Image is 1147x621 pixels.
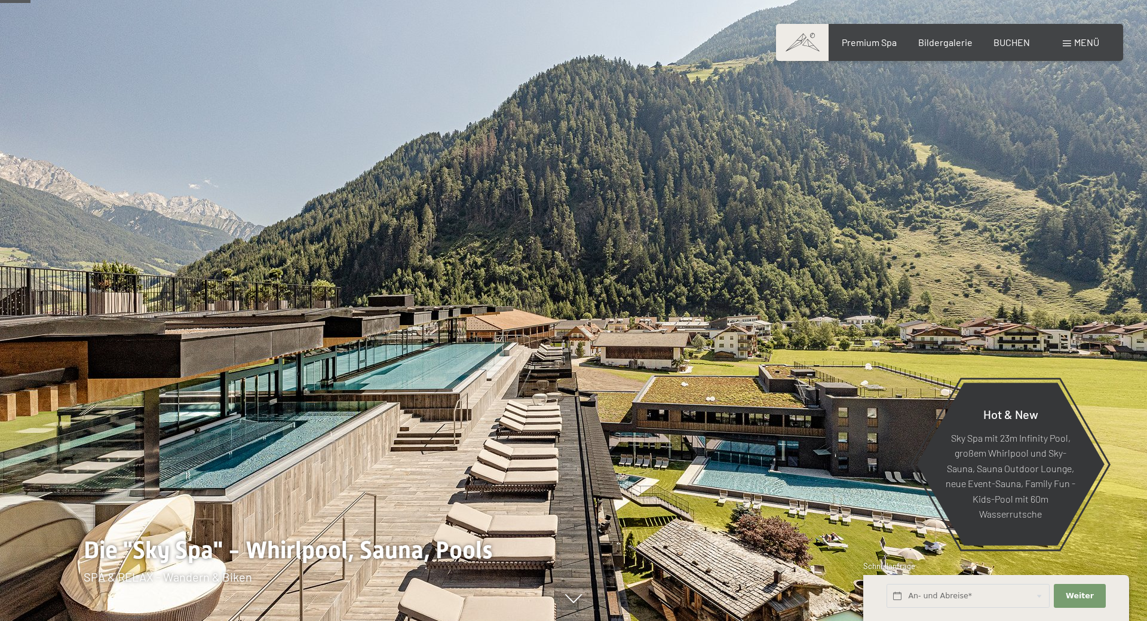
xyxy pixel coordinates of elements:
p: Sky Spa mit 23m Infinity Pool, großem Whirlpool und Sky-Sauna, Sauna Outdoor Lounge, neue Event-S... [946,430,1075,522]
span: Hot & New [983,406,1038,421]
span: Menü [1074,36,1099,48]
a: Hot & New Sky Spa mit 23m Infinity Pool, großem Whirlpool und Sky-Sauna, Sauna Outdoor Lounge, ne... [916,382,1105,546]
span: Weiter [1066,591,1094,601]
span: Schnellanfrage [863,561,915,571]
a: BUCHEN [993,36,1030,48]
a: Premium Spa [842,36,897,48]
a: Bildergalerie [918,36,973,48]
button: Weiter [1054,584,1105,608]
